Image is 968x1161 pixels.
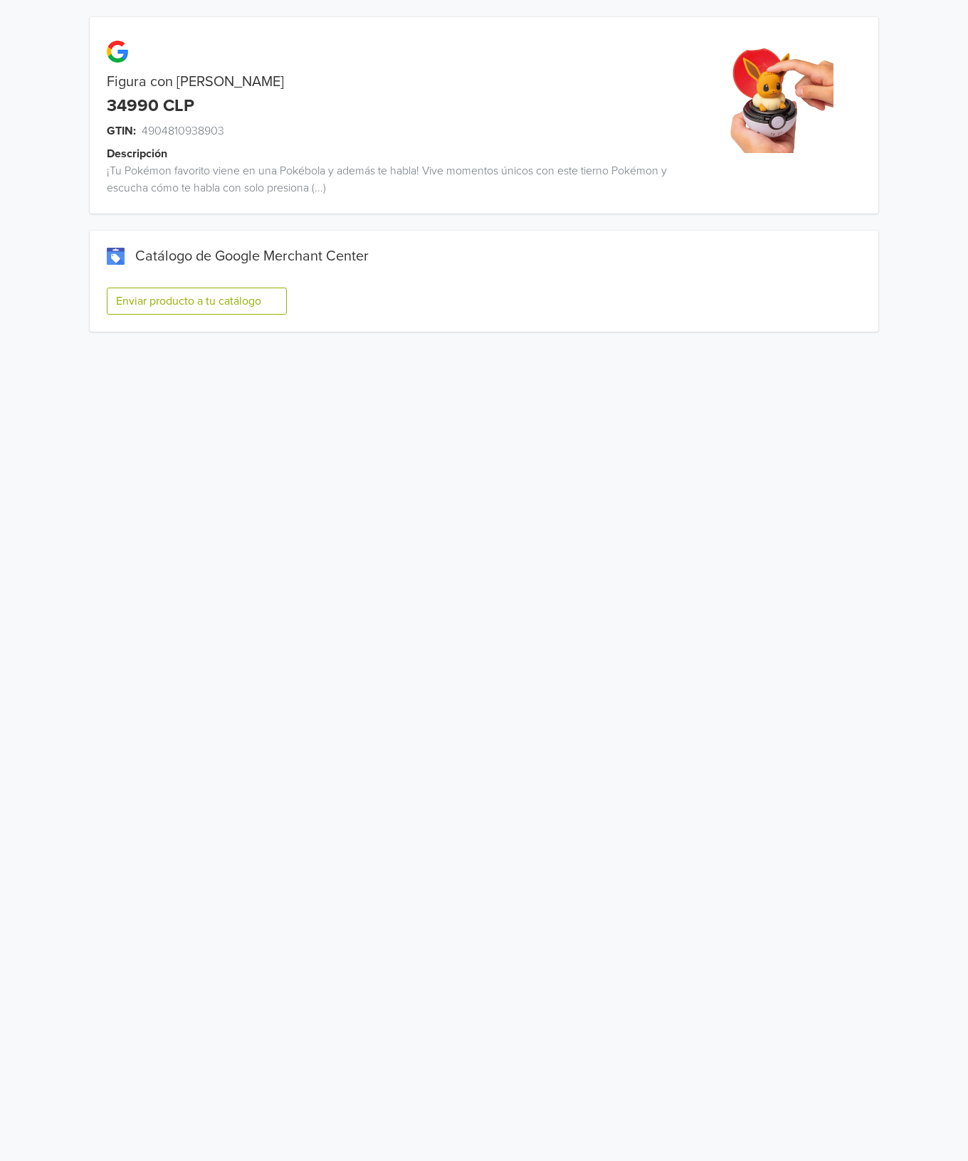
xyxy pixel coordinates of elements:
[90,73,681,90] div: Figura con [PERSON_NAME]
[107,248,861,265] div: Catálogo de Google Merchant Center
[726,46,833,153] img: product_image
[107,145,698,162] div: Descripción
[107,96,194,117] div: 34990 CLP
[107,288,287,315] button: Enviar producto a tu catálogo
[142,122,224,140] span: 4904810938903
[107,122,136,140] span: GTIN:
[90,162,681,196] div: ¡Tu Pokémon favorito viene en una Pokébola y además te habla! Vive momentos únicos con este tiern...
